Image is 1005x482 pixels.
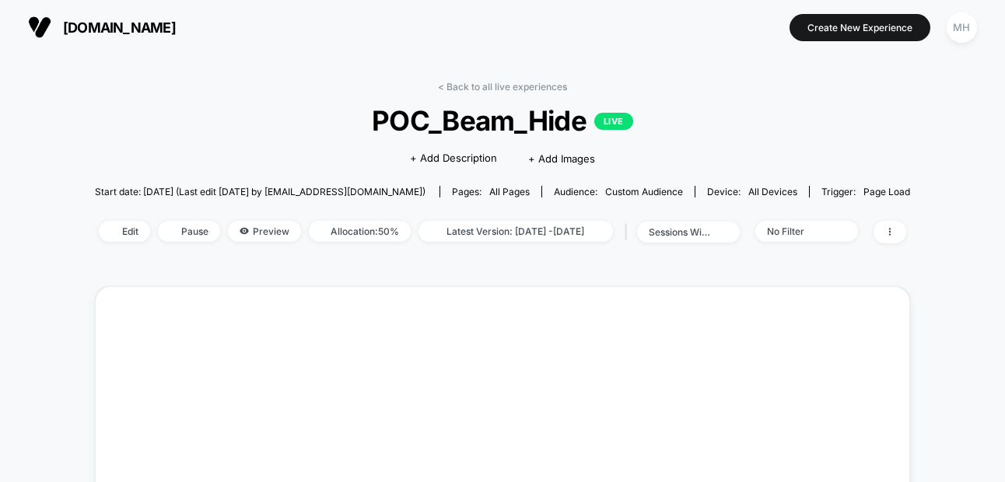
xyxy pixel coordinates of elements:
span: POC_Beam_Hide [136,104,870,137]
span: all pages [489,186,530,197]
p: LIVE [594,113,633,130]
div: Trigger: [821,186,910,197]
span: + Add Images [528,152,595,165]
div: Pages: [452,186,530,197]
a: < Back to all live experiences [438,81,567,93]
span: Allocation: 50% [309,221,411,242]
div: sessions with impression [649,226,711,238]
span: Preview [228,221,301,242]
div: MH [947,12,977,43]
span: all devices [748,186,797,197]
button: Create New Experience [790,14,930,41]
span: Latest Version: [DATE] - [DATE] [418,221,613,242]
button: [DOMAIN_NAME] [23,15,180,40]
span: Page Load [863,186,910,197]
span: | [621,221,637,243]
span: Pause [158,221,220,242]
span: [DOMAIN_NAME] [63,19,176,36]
img: Visually logo [28,16,51,39]
span: Device: [695,186,809,197]
span: Custom Audience [605,186,683,197]
span: Edit [99,221,150,242]
button: MH [942,12,982,44]
div: No Filter [767,225,829,237]
span: + Add Description [410,151,497,166]
span: Start date: [DATE] (Last edit [DATE] by [EMAIL_ADDRESS][DOMAIN_NAME]) [95,186,425,197]
div: Audience: [554,186,683,197]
